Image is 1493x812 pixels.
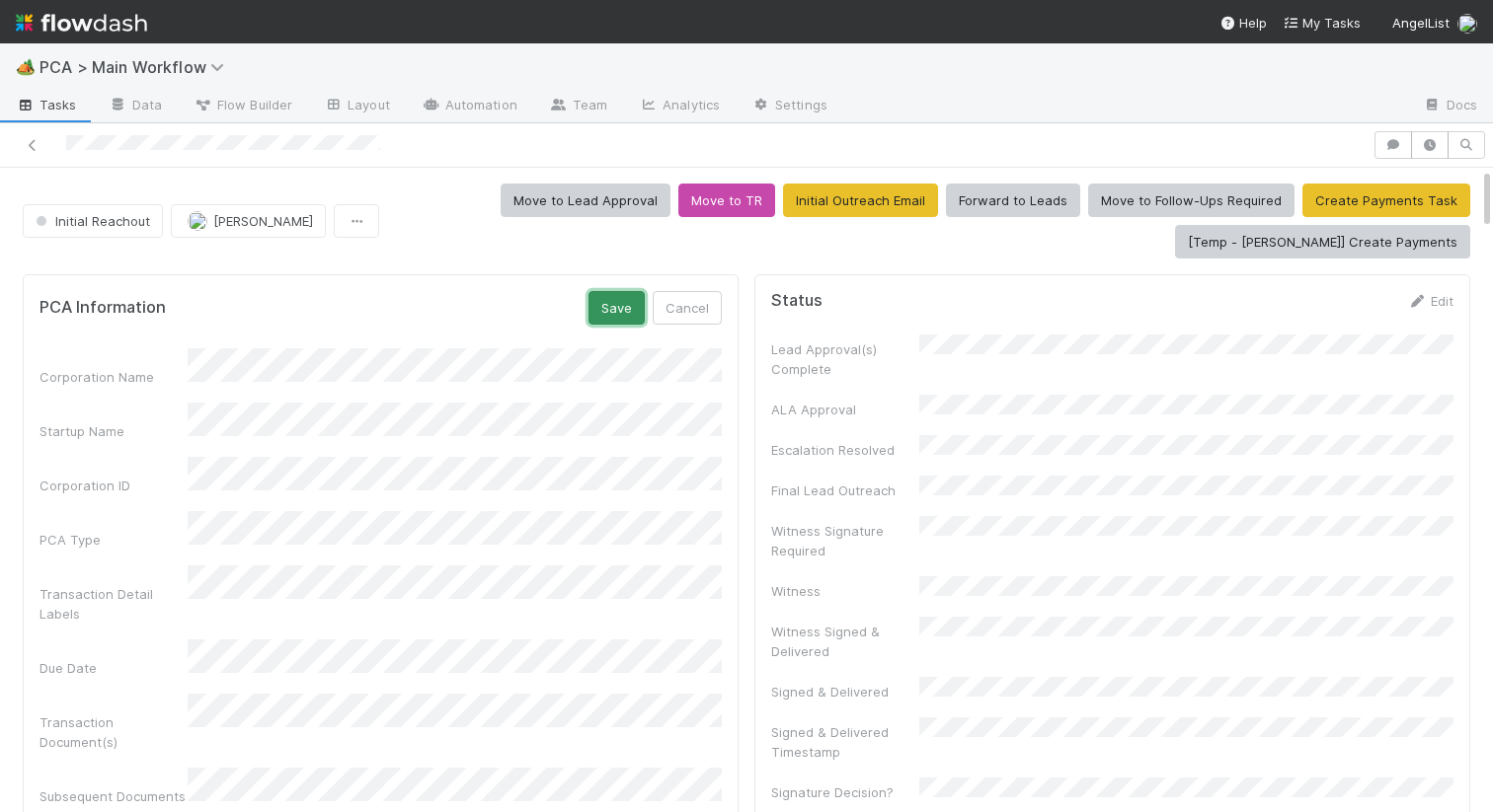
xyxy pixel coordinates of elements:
div: Help [1219,13,1267,33]
span: My Tasks [1283,15,1361,31]
a: My Tasks [1283,13,1361,33]
a: Team [533,91,623,122]
div: Signed & Delivered [771,682,919,701]
a: Edit [1407,293,1454,309]
div: Signature Decision? [771,782,919,802]
button: Create Payments Task [1302,184,1470,217]
h5: PCA Information [39,298,166,318]
div: Corporation ID [39,476,188,495]
span: Flow Builder [194,95,292,114]
h5: Status [771,291,823,311]
a: Layout [308,91,406,122]
button: Cancel [653,291,722,325]
div: Due Date [39,658,188,678]
a: Settings [736,91,843,122]
button: [Temp - [PERSON_NAME]] Create Payments [1175,225,1470,258]
div: Lead Approval(s) Complete [771,339,919,379]
a: Analytics [623,91,736,122]
a: Automation [406,91,533,122]
div: PCA Type [39,530,188,550]
div: Startup Name [39,421,188,441]
div: ALA Approval [771,400,919,419]
button: Initial Outreach Email [783,184,938,217]
img: avatar_d89a0a80-047e-40c9-bdc2-a2d44e645fd3.png [188,211,207,231]
button: Move to TR [678,184,775,217]
button: [PERSON_NAME] [171,204,326,238]
div: Subsequent Documents [39,786,188,806]
img: logo-inverted-e16ddd16eac7371096b0.svg [16,6,147,39]
div: Witness [771,581,919,601]
div: Transaction Detail Labels [39,584,188,624]
a: Data [93,91,178,122]
div: Corporation Name [39,367,188,387]
span: PCA > Main Workflow [39,57,234,77]
span: 🏕️ [16,58,36,75]
div: Witness Signature Required [771,521,919,560]
img: avatar_d89a0a80-047e-40c9-bdc2-a2d44e645fd3.png [1457,14,1477,34]
button: Move to Lead Approval [501,184,670,217]
div: Signed & Delivered Timestamp [771,722,919,762]
div: Witness Signed & Delivered [771,622,919,661]
div: Escalation Resolved [771,440,919,460]
button: Initial Reachout [23,204,163,238]
div: Final Lead Outreach [771,480,919,500]
span: AngelList [1392,15,1450,31]
button: Save [589,291,645,325]
a: Flow Builder [178,91,308,122]
a: Docs [1407,91,1493,122]
button: Forward to Leads [946,184,1080,217]
span: [PERSON_NAME] [213,213,313,229]
span: Tasks [16,95,77,114]
span: Initial Reachout [32,213,150,229]
button: Move to Follow-Ups Required [1088,184,1295,217]
div: Transaction Document(s) [39,712,188,752]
